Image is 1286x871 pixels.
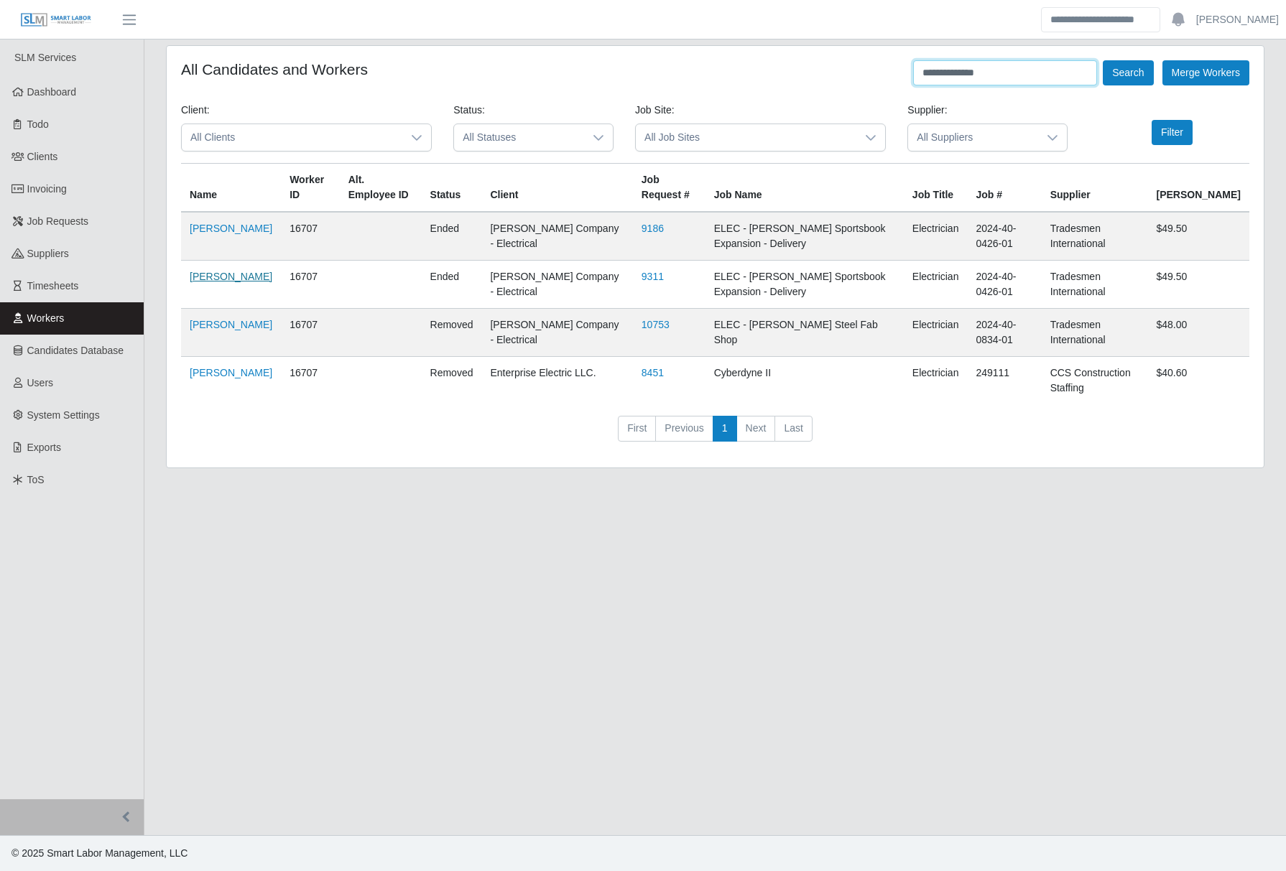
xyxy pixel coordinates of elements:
td: Electrician [904,212,968,261]
span: All Job Sites [636,124,856,151]
a: [PERSON_NAME] [190,271,272,282]
a: 9311 [642,271,664,282]
td: Tradesmen International [1042,212,1148,261]
label: Client: [181,103,210,118]
button: Filter [1152,120,1193,145]
span: Timesheets [27,280,79,292]
span: All Clients [182,124,402,151]
span: © 2025 Smart Labor Management, LLC [11,847,188,859]
span: Invoicing [27,183,67,195]
th: Job # [967,164,1041,213]
td: Tradesmen International [1042,261,1148,309]
td: ended [422,261,482,309]
td: 16707 [281,261,340,309]
a: [PERSON_NAME] [190,319,272,330]
td: $48.00 [1147,309,1249,357]
th: Client [481,164,632,213]
td: Electrician [904,261,968,309]
td: 16707 [281,357,340,405]
span: Exports [27,442,61,453]
td: ended [422,212,482,261]
button: Merge Workers [1162,60,1249,85]
span: Dashboard [27,86,77,98]
td: $40.60 [1147,357,1249,405]
td: $49.50 [1147,212,1249,261]
th: Status [422,164,482,213]
td: ELEC - [PERSON_NAME] Sportsbook Expansion - Delivery [706,212,904,261]
th: Supplier [1042,164,1148,213]
td: [PERSON_NAME] Company - Electrical [481,212,632,261]
span: Candidates Database [27,345,124,356]
td: Electrician [904,309,968,357]
span: Users [27,377,54,388]
th: Job Name [706,164,904,213]
td: Enterprise Electric LLC. [481,357,632,405]
img: SLM Logo [20,12,92,28]
td: [PERSON_NAME] Company - Electrical [481,309,632,357]
td: ELEC - [PERSON_NAME] Sportsbook Expansion - Delivery [706,261,904,309]
a: [PERSON_NAME] [190,367,272,378]
td: 2024-40-0426-01 [967,212,1041,261]
span: System Settings [27,409,100,421]
nav: pagination [181,416,1249,453]
span: Workers [27,312,65,324]
a: 10753 [642,319,670,330]
h4: All Candidates and Workers [181,60,368,78]
span: Job Requests [27,215,89,227]
td: removed [422,357,482,405]
label: Supplier: [907,103,947,118]
th: Worker ID [281,164,340,213]
span: SLM Services [14,52,76,63]
td: removed [422,309,482,357]
td: Electrician [904,357,968,405]
td: Tradesmen International [1042,309,1148,357]
th: [PERSON_NAME] [1147,164,1249,213]
td: ELEC - [PERSON_NAME] Steel Fab Shop [706,309,904,357]
td: Cyberdyne II [706,357,904,405]
th: Name [181,164,281,213]
td: [PERSON_NAME] Company - Electrical [481,261,632,309]
input: Search [1041,7,1160,32]
td: 249111 [967,357,1041,405]
span: All Statuses [454,124,584,151]
a: 8451 [642,367,664,378]
a: 1 [713,416,737,442]
label: Status: [453,103,485,118]
span: All Suppliers [908,124,1038,151]
td: 2024-40-0834-01 [967,309,1041,357]
td: 16707 [281,212,340,261]
th: Alt. Employee ID [340,164,422,213]
span: Clients [27,151,58,162]
th: Job Request # [633,164,706,213]
button: Search [1103,60,1153,85]
td: 2024-40-0426-01 [967,261,1041,309]
td: CCS Construction Staffing [1042,357,1148,405]
a: 9186 [642,223,664,234]
a: [PERSON_NAME] [190,223,272,234]
span: ToS [27,474,45,485]
span: Todo [27,118,49,130]
td: 16707 [281,309,340,357]
a: [PERSON_NAME] [1196,12,1279,27]
th: Job Title [904,164,968,213]
span: Suppliers [27,248,69,259]
td: $49.50 [1147,261,1249,309]
label: Job Site: [635,103,674,118]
